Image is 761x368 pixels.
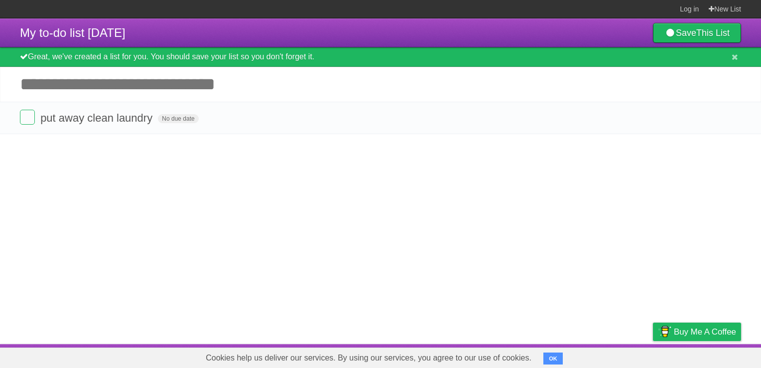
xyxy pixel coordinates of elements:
span: put away clean laundry [40,112,155,124]
a: Terms [606,347,628,366]
a: Buy me a coffee [653,323,741,341]
button: OK [543,353,563,365]
a: Suggest a feature [678,347,741,366]
b: This List [696,28,730,38]
span: Buy me a coffee [674,323,736,341]
a: SaveThis List [653,23,741,43]
a: Developers [553,347,594,366]
span: Cookies help us deliver our services. By using our services, you agree to our use of cookies. [196,348,541,368]
img: Buy me a coffee [658,323,671,340]
label: Done [20,110,35,125]
a: Privacy [640,347,666,366]
span: No due date [158,114,198,123]
span: My to-do list [DATE] [20,26,126,39]
a: About [520,347,541,366]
